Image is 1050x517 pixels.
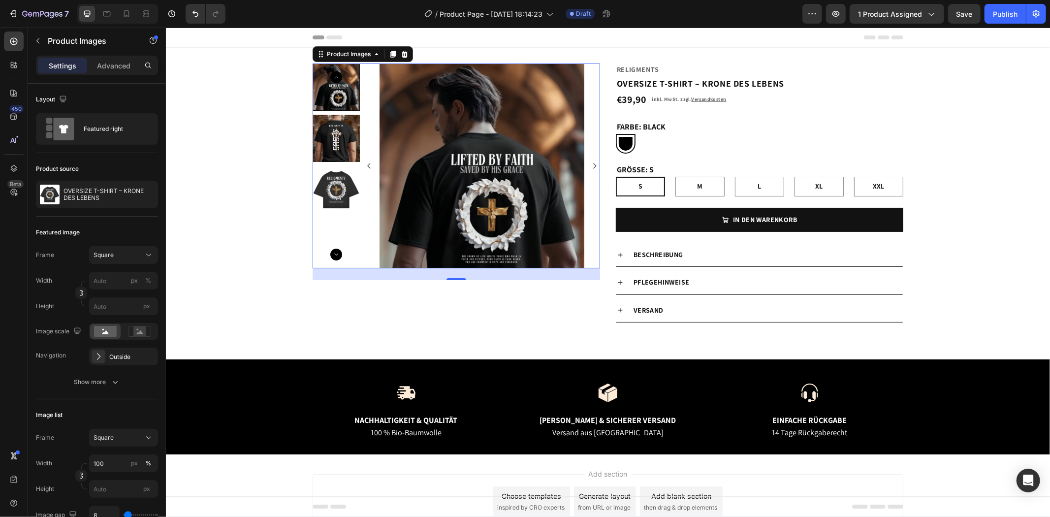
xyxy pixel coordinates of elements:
[1017,469,1040,492] div: Open Intercom Messenger
[64,8,69,20] p: 7
[576,9,591,18] span: Draft
[164,221,176,233] button: Carousel Next Arrow
[131,276,138,285] div: px
[450,180,737,204] button: IN DEN WARENKORB
[468,221,517,233] p: Beschreibung
[48,35,131,47] p: Product Images
[531,154,537,163] span: M
[525,68,560,75] a: Versandkosten
[109,353,156,361] div: Outside
[4,4,73,24] button: 7
[89,272,158,290] input: px%
[551,400,736,411] p: 14 Tage Rückgaberecht
[634,355,654,375] img: gempages_585241356180390717-edb7597a-a7f9-4550-bb5c-a19bad1f4bb8.svg
[159,22,207,31] div: Product Images
[414,463,465,474] div: Generate layout
[432,355,452,375] img: gempages_585241356180390717-2645f2a2-9650-4946-8b39-8a5a470cf5aa.svg
[64,188,154,201] p: OVERSIZE T-SHIRT – KRONE DES LEBENS
[128,457,140,469] button: %
[145,276,151,285] div: %
[148,388,333,398] p: Nachhaltigkeit & Qualität
[142,275,154,287] button: px
[128,275,140,287] button: %
[419,441,466,452] span: Add section
[230,355,250,375] img: gempages_585241356180390717-2ebdbf09-92b8-45aa-878f-1e89a73fdf25.svg
[9,105,24,113] div: 450
[336,463,396,474] div: Choose templates
[440,9,542,19] span: Product Page - [DATE] 18:14:23
[468,249,524,261] p: Pflegehinweise
[850,4,944,24] button: 1 product assigned
[89,429,158,447] button: Square
[486,69,561,74] p: inkl. MwSt. zzgl.
[473,154,477,163] span: S
[94,433,114,442] span: Square
[89,246,158,264] button: Square
[84,118,144,140] div: Featured right
[36,373,158,391] button: Show more
[551,388,736,398] p: Einfache Rückgabe
[985,4,1026,24] button: Publish
[36,459,52,468] label: Width
[468,277,498,289] p: vERSAND
[36,251,54,259] label: Frame
[148,400,333,411] p: 100 % Bio-Baumwolle
[36,302,54,311] label: Height
[164,44,176,56] button: Carousel Back Arrow
[166,28,1050,517] iframe: Design area
[948,4,981,24] button: Save
[435,9,438,19] span: /
[94,251,114,259] span: Square
[36,485,54,493] label: Height
[485,463,545,474] div: Add blank section
[49,61,76,71] p: Settings
[143,302,150,310] span: px
[450,93,501,106] legend: Farbe: Black
[199,134,207,142] button: Carousel Back Arrow
[36,325,83,338] div: Image scale
[89,454,158,472] input: px%
[89,297,158,315] input: px
[36,276,52,285] label: Width
[350,400,535,411] p: Versand aus [GEOGRAPHIC_DATA]
[592,154,595,163] span: L
[36,351,66,360] div: Navigation
[145,459,151,468] div: %
[131,459,138,468] div: px
[858,9,922,19] span: 1 product assigned
[186,4,225,24] div: Undo/Redo
[36,164,79,173] div: Product source
[36,433,54,442] label: Frame
[450,135,489,149] legend: Größe: S
[36,93,69,106] div: Layout
[74,377,120,387] div: Show more
[143,485,150,492] span: px
[97,61,130,71] p: Advanced
[649,154,657,163] span: XL
[450,36,737,48] h2: Religments
[40,185,60,204] img: product feature img
[450,64,481,80] div: €39,90
[36,228,80,237] div: Featured image
[707,154,719,163] span: XXL
[89,480,158,498] input: px
[993,9,1018,19] div: Publish
[567,186,631,198] div: IN DEN WARENKORB
[350,388,535,398] p: [PERSON_NAME] & sicherer Versand
[142,457,154,469] button: px
[956,10,973,18] span: Save
[7,180,24,188] div: Beta
[425,134,433,142] button: Carousel Next Arrow
[36,411,63,420] div: Image list
[450,48,737,64] h2: OVERSIZE T-SHIRT – KRONE DES LEBENS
